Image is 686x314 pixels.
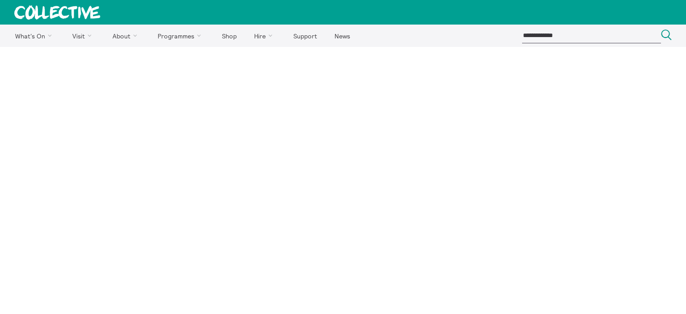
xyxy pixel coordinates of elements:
a: Support [285,25,325,47]
a: Hire [247,25,284,47]
a: Shop [214,25,244,47]
a: About [105,25,148,47]
a: Visit [65,25,103,47]
a: What's On [7,25,63,47]
a: News [326,25,358,47]
a: Programmes [150,25,213,47]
